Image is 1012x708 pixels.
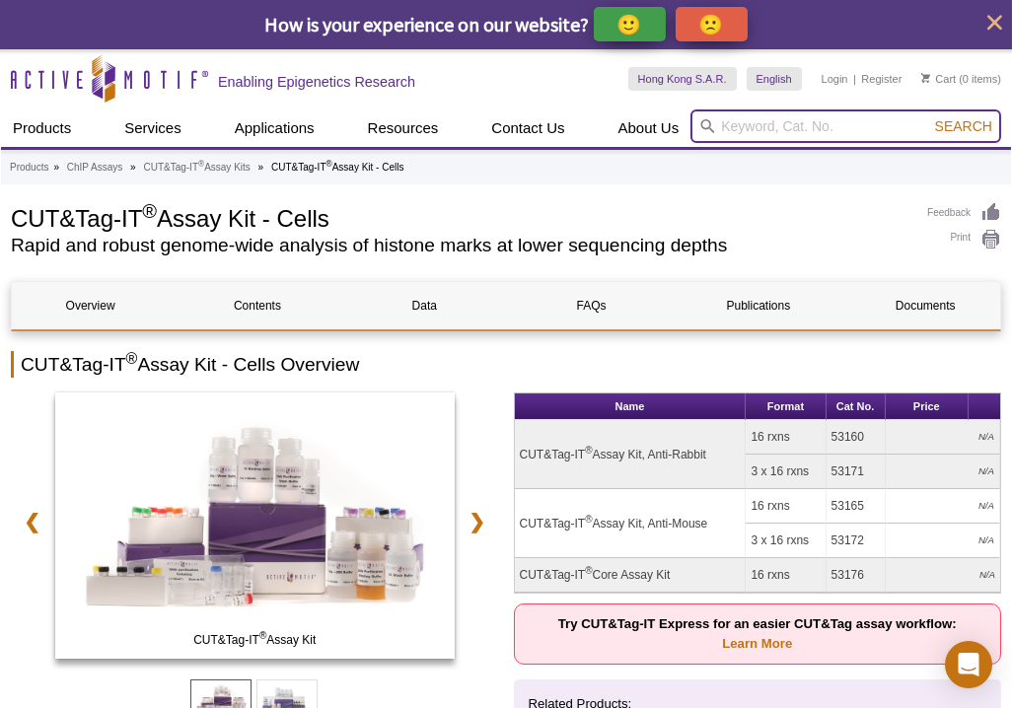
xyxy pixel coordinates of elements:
[886,558,1000,593] td: N/A
[218,73,415,91] h2: Enabling Epigenetics Research
[722,636,792,651] a: Learn More
[680,282,836,329] a: Publications
[585,565,592,576] sup: ®
[921,72,956,86] a: Cart
[265,12,590,36] span: How is your experience on our website?
[356,109,451,147] a: Resources
[886,455,1000,489] td: N/A
[12,282,169,329] a: Overview
[699,12,724,36] p: 🙁
[179,282,335,329] a: Contents
[746,489,826,524] td: 16 rxns
[59,630,450,650] span: CUT&Tag-IT Assay Kit
[886,420,1000,455] td: N/A
[607,109,691,147] a: About Us
[935,118,992,134] span: Search
[126,350,138,367] sup: ®
[746,524,826,558] td: 3 x 16 rxns
[515,558,747,593] td: CUT&Tag-IT Core Assay Kit
[827,524,886,558] td: 53172
[53,162,59,173] li: »
[558,616,957,651] strong: Try CUT&Tag-IT Express for an easier CUT&Tag assay workflow:
[11,237,907,254] h2: Rapid and robust genome-wide analysis of histone marks at lower sequencing depths
[822,72,848,86] a: Login
[921,73,930,83] img: Your Cart
[55,392,455,665] a: CUT&Tag-IT Assay Kit
[746,455,826,489] td: 3 x 16 rxns
[886,524,1000,558] td: N/A
[617,12,642,36] p: 🙂
[143,159,250,177] a: CUT&Tag-IT®Assay Kits
[11,351,1001,378] h2: CUT&Tag-IT Assay Kit - Cells Overview
[945,641,992,688] div: Open Intercom Messenger
[346,282,503,329] a: Data
[11,202,907,232] h1: CUT&Tag-IT Assay Kit - Cells
[585,445,592,456] sup: ®
[927,229,1001,250] a: Print
[886,489,1000,524] td: N/A
[1,109,83,147] a: Products
[515,393,747,420] th: Name
[112,109,193,147] a: Services
[746,558,826,593] td: 16 rxns
[827,455,886,489] td: 53171
[827,489,886,524] td: 53165
[747,67,802,91] a: English
[585,514,592,525] sup: ®
[827,393,886,420] th: Cat No.
[10,159,48,177] a: Products
[827,558,886,593] td: 53176
[921,67,1001,91] li: (0 items)
[479,109,576,147] a: Contact Us
[827,420,886,455] td: 53160
[198,159,204,169] sup: ®
[927,202,1001,224] a: Feedback
[258,162,264,173] li: »
[11,499,53,544] a: ❮
[55,392,455,659] img: CUT&Tag-IT Assay Kit
[326,159,332,169] sup: ®
[142,200,157,222] sup: ®
[513,282,670,329] a: FAQs
[130,162,136,173] li: »
[886,393,970,420] th: Price
[67,159,123,177] a: ChIP Assays
[457,499,499,544] a: ❯
[628,67,737,91] a: Hong Kong S.A.R.
[847,282,1004,329] a: Documents
[929,117,998,135] button: Search
[515,489,747,558] td: CUT&Tag-IT Assay Kit, Anti-Mouse
[982,10,1007,35] button: close
[515,420,747,489] td: CUT&Tag-IT Assay Kit, Anti-Rabbit
[271,162,404,173] li: CUT&Tag-IT Assay Kit - Cells
[223,109,326,147] a: Applications
[746,393,826,420] th: Format
[690,109,1001,143] input: Keyword, Cat. No.
[853,67,856,91] li: |
[259,630,266,641] sup: ®
[746,420,826,455] td: 16 rxns
[861,72,902,86] a: Register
